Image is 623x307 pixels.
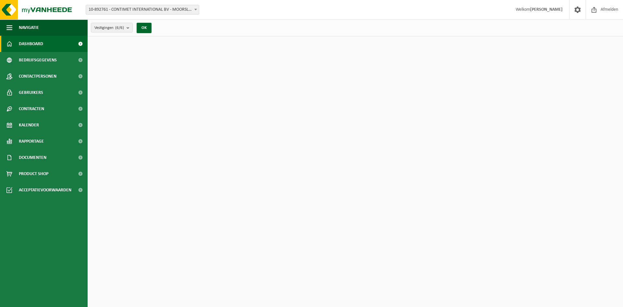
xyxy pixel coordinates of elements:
[19,182,71,198] span: Acceptatievoorwaarden
[94,23,124,33] span: Vestigingen
[19,36,43,52] span: Dashboard
[19,19,39,36] span: Navigatie
[19,166,48,182] span: Product Shop
[86,5,199,14] span: 10-892761 - CONTIMET INTERNATIONAL BV - MOORSLEDE
[19,149,46,166] span: Documenten
[91,23,133,32] button: Vestigingen(6/6)
[19,133,44,149] span: Rapportage
[19,68,56,84] span: Contactpersonen
[137,23,152,33] button: OK
[86,5,199,15] span: 10-892761 - CONTIMET INTERNATIONAL BV - MOORSLEDE
[19,117,39,133] span: Kalender
[19,52,57,68] span: Bedrijfsgegevens
[115,26,124,30] count: (6/6)
[19,101,44,117] span: Contracten
[530,7,563,12] strong: [PERSON_NAME]
[19,84,43,101] span: Gebruikers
